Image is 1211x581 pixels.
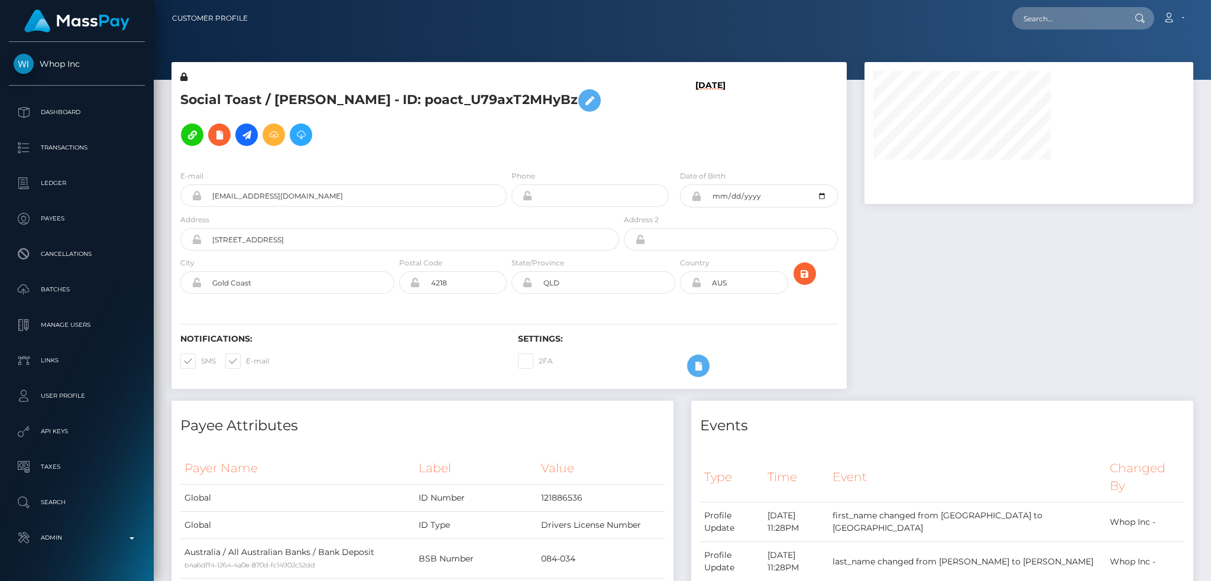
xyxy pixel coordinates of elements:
[695,80,726,156] h6: [DATE]
[700,416,1184,436] h4: Events
[1106,452,1184,502] th: Changed By
[14,281,140,298] p: Batches
[14,458,140,476] p: Taxes
[180,416,665,436] h4: Payee Attributes
[14,174,140,192] p: Ledger
[511,258,564,268] label: State/Province
[184,561,315,569] small: b4a6dff4-1264-4a0e-870d-fc14902c52dd
[180,334,500,344] h6: Notifications:
[180,258,195,268] label: City
[14,387,140,405] p: User Profile
[9,417,145,446] a: API Keys
[9,381,145,411] a: User Profile
[700,452,763,502] th: Type
[14,494,140,511] p: Search
[9,346,145,375] a: Links
[9,59,145,69] span: Whop Inc
[1012,7,1123,30] input: Search...
[399,258,442,268] label: Postal Code
[14,139,140,157] p: Transactions
[9,275,145,304] a: Batches
[518,334,838,344] h6: Settings:
[14,210,140,228] p: Payees
[700,502,763,542] td: Profile Update
[235,124,258,146] a: Initiate Payout
[537,452,665,485] th: Value
[180,485,415,512] td: Global
[225,353,269,369] label: E-mail
[518,353,553,369] label: 2FA
[537,512,665,539] td: Drivers License Number
[415,539,537,579] td: BSB Number
[9,239,145,269] a: Cancellations
[24,9,129,33] img: MassPay Logo
[537,485,665,512] td: 121886536
[14,316,140,334] p: Manage Users
[415,452,537,485] th: Label
[14,529,140,547] p: Admin
[14,423,140,440] p: API Keys
[680,258,710,268] label: Country
[624,215,659,225] label: Address 2
[9,523,145,553] a: Admin
[763,502,828,542] td: [DATE] 11:28PM
[14,54,34,74] img: Whop Inc
[537,539,665,579] td: 084-034
[9,310,145,340] a: Manage Users
[9,204,145,233] a: Payees
[14,352,140,369] p: Links
[9,168,145,198] a: Ledger
[180,171,203,181] label: E-mail
[9,452,145,482] a: Taxes
[180,539,415,579] td: Australia / All Australian Banks / Bank Deposit
[1106,502,1184,542] td: Whop Inc -
[680,171,726,181] label: Date of Birth
[180,215,209,225] label: Address
[14,245,140,263] p: Cancellations
[415,512,537,539] td: ID Type
[9,488,145,517] a: Search
[180,452,415,485] th: Payer Name
[511,171,535,181] label: Phone
[828,452,1106,502] th: Event
[180,83,613,152] h5: Social Toast / [PERSON_NAME] - ID: poact_U79axT2MHyBz
[9,133,145,163] a: Transactions
[180,512,415,539] td: Global
[9,98,145,127] a: Dashboard
[180,353,216,369] label: SMS
[763,452,828,502] th: Time
[14,103,140,121] p: Dashboard
[828,502,1106,542] td: first_name changed from [GEOGRAPHIC_DATA] to [GEOGRAPHIC_DATA]
[415,485,537,512] td: ID Number
[172,6,248,31] a: Customer Profile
